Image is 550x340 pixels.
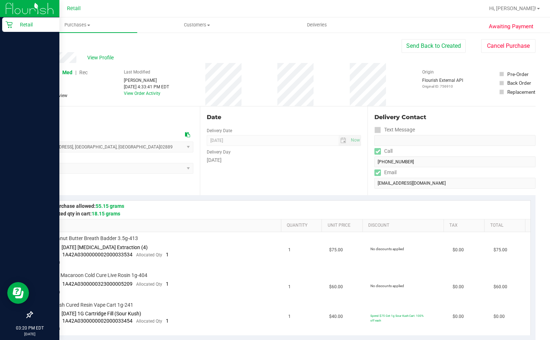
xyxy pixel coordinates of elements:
[62,252,133,257] span: 1A42A0300000002000033534
[5,21,13,28] inline-svg: Retail
[42,302,133,308] span: Sour Kush Cured Resin Vape Cart 1g-241
[374,156,536,167] input: Format: (999) 999-9999
[185,131,190,139] div: Copy address to clipboard
[7,282,29,304] iframe: Resource center
[453,247,464,253] span: $0.00
[453,284,464,290] span: $0.00
[453,313,464,320] span: $0.00
[297,22,337,28] span: Deliveries
[328,223,360,228] a: Unit Price
[422,69,434,75] label: Origin
[370,314,424,322] span: Spend $75 Get 1g Sour Kush Cart: 100% off each
[124,91,160,96] a: View Order Activity
[124,69,150,75] label: Last Modified
[490,223,522,228] a: Total
[257,17,377,33] a: Deliveries
[62,70,72,75] span: Med
[374,135,536,146] input: Format: (999) 999-9999
[137,17,257,33] a: Customers
[136,252,162,257] span: Allocated Qty
[13,20,56,29] p: Retail
[62,281,133,287] span: 1A42A0300000323000005209
[207,127,232,134] label: Delivery Date
[136,319,162,324] span: Allocated Qty
[368,223,441,228] a: Discount
[124,77,169,84] div: [PERSON_NAME]
[422,84,463,89] p: Original ID: 756910
[166,252,169,257] span: 1
[3,331,56,337] p: [DATE]
[79,70,88,75] span: Rec
[67,5,81,12] span: Retail
[3,325,56,331] p: 03:20 PM EDT
[288,284,291,290] span: 1
[507,71,529,78] div: Pre-Order
[329,313,343,320] span: $40.00
[287,223,319,228] a: Quantity
[494,313,505,320] span: $0.00
[75,70,76,75] span: |
[62,311,141,316] span: [DATE] 1G Cartridge Fill (Sour Kush)
[43,211,120,217] span: Estimated qty in cart:
[138,22,257,28] span: Customers
[481,39,536,53] button: Cancel Purchase
[449,223,482,228] a: Tax
[43,223,278,228] a: SKU
[32,113,193,122] div: Location
[374,146,392,156] label: Call
[374,125,415,135] label: Text Message
[136,282,162,287] span: Allocated Qty
[207,156,361,164] div: [DATE]
[329,247,343,253] span: $75.00
[374,167,396,178] label: Email
[370,284,404,288] span: No discounts applied
[42,272,147,279] span: Banana Macaroon Cold Cure Live Rosin 1g-404
[288,247,291,253] span: 1
[507,79,531,87] div: Back Order
[489,5,536,11] span: Hi, [PERSON_NAME]!
[370,247,404,251] span: No discounts applied
[494,247,507,253] span: $75.00
[166,318,169,324] span: 1
[422,77,463,89] div: Flourish External API
[124,84,169,90] div: [DATE] 4:33:41 PM EDT
[489,22,533,31] span: Awaiting Payment
[62,244,148,250] span: [DATE] [MEDICAL_DATA] Extraction (4)
[17,17,137,33] a: Purchases
[494,284,507,290] span: $60.00
[374,113,536,122] div: Delivery Contact
[87,54,116,62] span: View Profile
[207,149,231,155] label: Delivery Day
[92,211,120,217] span: 18.15 grams
[507,88,535,96] div: Replacement
[42,235,138,242] span: Red Peanut Butter Breath Badder 3.5g-413
[166,281,169,287] span: 1
[329,284,343,290] span: $60.00
[96,203,124,209] span: 55.15 grams
[17,22,137,28] span: Purchases
[288,313,291,320] span: 1
[62,318,133,324] span: 1A42A0300000002000033454
[402,39,466,53] button: Send Back to Created
[43,203,124,209] span: Max purchase allowed:
[207,113,361,122] div: Date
